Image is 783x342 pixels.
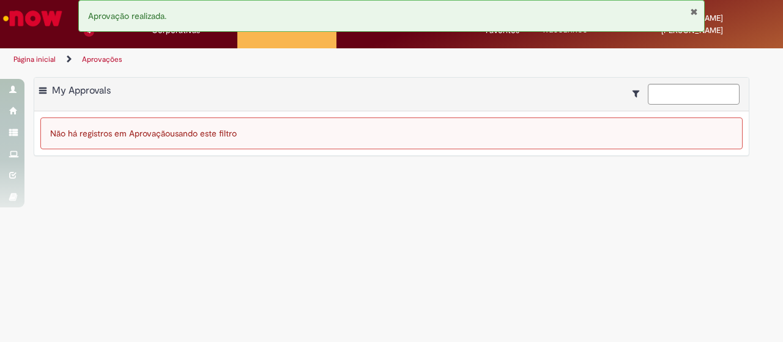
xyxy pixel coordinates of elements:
[88,10,166,21] span: Aprovação realizada.
[170,128,237,139] span: usando este filtro
[13,54,56,64] a: Página inicial
[40,117,743,149] div: Não há registros em Aprovação
[52,84,111,97] span: My Approvals
[9,48,513,71] ul: Trilhas de página
[82,54,122,64] a: Aprovações
[690,7,698,17] button: Fechar Notificação
[633,89,645,98] i: Mostrar filtros para: Suas Solicitações
[1,6,64,31] img: ServiceNow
